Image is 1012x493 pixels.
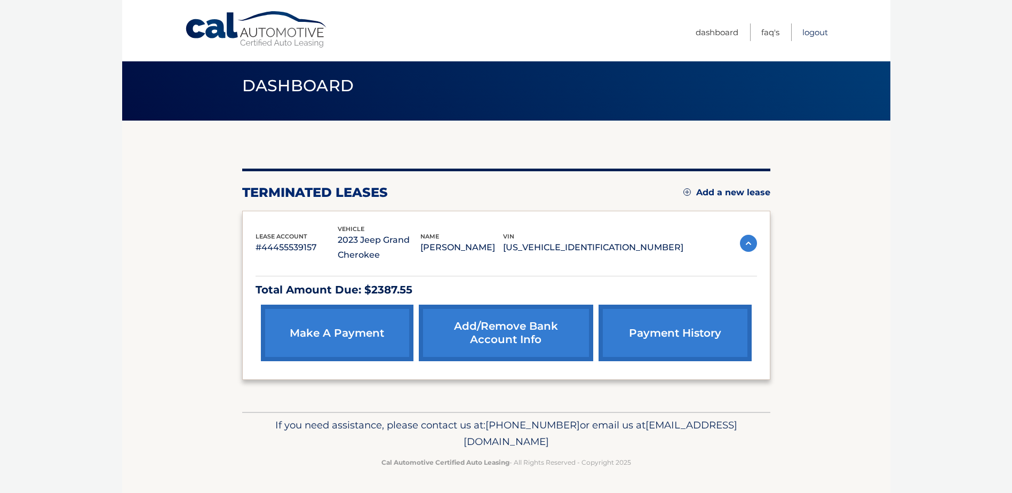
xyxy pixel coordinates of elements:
[740,235,757,252] img: accordion-active.svg
[261,305,413,361] a: make a payment
[761,23,779,41] a: FAQ's
[503,233,514,240] span: vin
[696,23,738,41] a: Dashboard
[802,23,828,41] a: Logout
[503,240,683,255] p: [US_VEHICLE_IDENTIFICATION_NUMBER]
[381,458,509,466] strong: Cal Automotive Certified Auto Leasing
[420,240,503,255] p: [PERSON_NAME]
[256,281,757,299] p: Total Amount Due: $2387.55
[338,233,420,263] p: 2023 Jeep Grand Cherokee
[249,457,763,468] p: - All Rights Reserved - Copyright 2025
[683,188,691,196] img: add.svg
[249,417,763,451] p: If you need assistance, please contact us at: or email us at
[242,76,354,96] span: Dashboard
[599,305,751,361] a: payment history
[256,233,307,240] span: lease account
[419,305,593,361] a: Add/Remove bank account info
[256,240,338,255] p: #44455539157
[185,11,329,49] a: Cal Automotive
[338,225,364,233] span: vehicle
[420,233,439,240] span: name
[242,185,388,201] h2: terminated leases
[485,419,580,431] span: [PHONE_NUMBER]
[683,187,770,198] a: Add a new lease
